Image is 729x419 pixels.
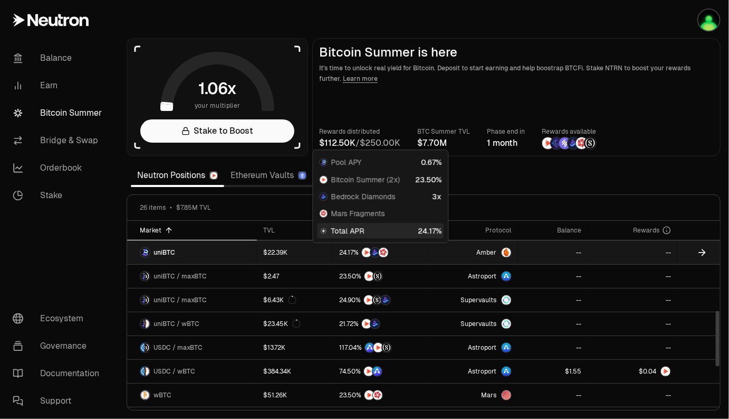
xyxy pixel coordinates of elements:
[154,248,175,257] span: uniBTC
[364,390,374,400] img: NTRN
[432,191,442,202] div: 3x
[518,241,588,264] a: --
[372,295,382,305] img: Structured Points
[331,191,395,202] span: Bedrock Diamonds
[551,137,562,149] img: EtherFi Points
[140,272,145,281] img: uniBTC Logo
[343,75,378,83] a: Learn more
[257,336,333,359] a: $13.72K
[140,203,166,212] span: 26 items
[140,226,251,235] div: Market
[319,137,400,150] div: /
[333,288,427,312] a: NTRNStructured PointsBedrock Diamonds
[154,367,195,376] span: USDC / wBTC
[331,208,385,219] span: Mars Fragments
[340,271,420,282] button: NTRNStructured Points
[146,272,150,281] img: maxBTC Logo
[263,296,296,304] div: $6.43K
[340,319,420,329] button: NTRNBedrock Diamonds
[468,367,497,376] span: Astroport
[518,288,588,312] a: --
[362,248,371,257] img: NTRN
[584,137,596,149] img: Structured Points
[588,265,677,288] a: --
[362,319,371,329] img: NTRN
[340,390,420,401] button: NTRNMars Fragments
[379,248,388,257] img: Mars Fragments
[257,360,333,383] a: $384.34K
[340,342,420,353] button: ASTRONTRNStructured Points
[131,165,224,186] a: Neutron Positions
[588,288,677,312] a: --
[154,296,207,304] span: uniBTC / maxBTC
[4,72,114,99] a: Earn
[4,182,114,209] a: Stake
[127,241,257,264] a: uniBTC LogouniBTC
[340,295,420,305] button: NTRNStructured PointsBedrock Diamonds
[4,44,114,72] a: Balance
[365,343,375,352] img: ASTRO
[257,288,333,312] a: $6.43K
[487,126,525,137] p: Phase end in
[417,126,470,137] p: BTC Summer TVL
[146,343,150,352] img: maxBTC Logo
[333,336,427,359] a: ASTRONTRNStructured Points
[140,390,150,400] img: wBTC Logo
[263,226,327,235] div: TVL
[127,312,257,336] a: uniBTC LogowBTC LogouniBTC / wBTC
[427,360,518,383] a: Astroport
[331,226,364,236] span: Total APR
[140,248,150,257] img: uniBTC Logo
[364,367,373,376] img: NTRN
[518,312,588,336] a: --
[263,367,291,376] div: $384.34K
[568,137,579,149] img: Bedrock Diamonds
[559,137,571,149] img: Solv Points
[127,288,257,312] a: uniBTC LogomaxBTC LogouniBTC / maxBTC
[542,137,554,149] img: NTRN
[340,366,420,377] button: NTRNASTRO
[661,367,670,376] img: NTRN Logo
[502,319,511,329] img: Supervaults
[542,126,597,137] p: Rewards available
[224,165,313,186] a: Ethereum Vaults
[518,336,588,359] a: --
[320,210,327,217] img: Mars Fragments
[210,172,217,179] img: Neutron Logo
[146,319,150,329] img: wBTC Logo
[146,295,150,305] img: maxBTC Logo
[588,241,677,264] a: --
[427,336,518,359] a: Astroport
[340,247,420,258] button: NTRNBedrock DiamondsMars Fragments
[263,248,287,257] div: $22.39K
[4,332,114,360] a: Governance
[588,360,677,383] a: NTRN Logo
[370,319,380,329] img: Bedrock Diamonds
[140,319,145,329] img: uniBTC Logo
[487,137,525,150] div: 1 month
[698,10,720,31] img: Bitcoin Summer Wallet
[461,320,497,328] span: Supervaults
[588,312,677,336] a: --
[127,384,257,407] a: wBTC LogowBTC
[477,248,497,257] span: Amber
[4,99,114,127] a: Bitcoin Summer
[4,154,114,182] a: Orderbook
[4,387,114,415] a: Support
[4,360,114,387] a: Documentation
[257,312,333,336] a: $23.45K
[333,384,427,407] a: NTRNMars Fragments
[372,367,382,376] img: ASTRO
[127,265,257,288] a: uniBTC LogomaxBTC LogouniBTC / maxBTC
[482,391,497,399] span: Mars
[331,174,400,185] span: Bitcoin Summer (2x)
[320,159,327,166] img: uniBTC Logo
[427,312,518,336] a: SupervaultsSupervaults
[468,272,497,281] span: Astroport
[427,265,518,288] a: Astroport
[364,272,374,281] img: NTRN
[263,320,301,328] div: $23.45K
[427,288,518,312] a: SupervaultsSupervaults
[127,360,257,383] a: USDC LogowBTC LogoUSDC / wBTC
[373,390,382,400] img: Mars Fragments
